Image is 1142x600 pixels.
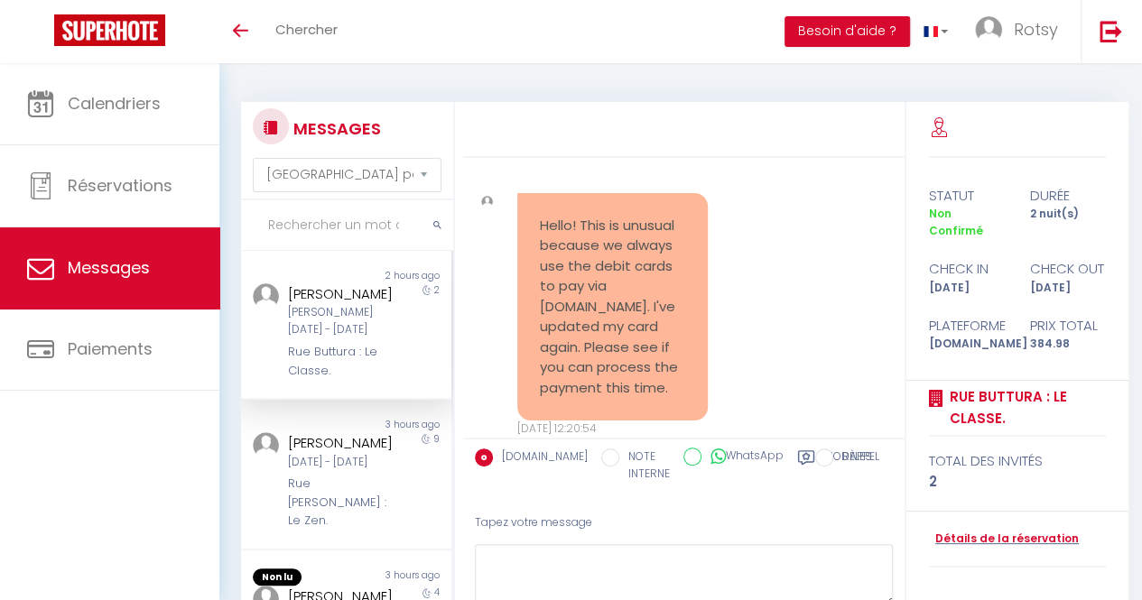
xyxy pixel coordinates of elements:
[493,448,588,468] label: [DOMAIN_NAME]
[833,448,879,468] label: RAPPEL
[917,280,1017,297] div: [DATE]
[288,283,399,305] div: [PERSON_NAME]
[253,283,279,309] img: ...
[1017,315,1118,337] div: Prix total
[917,258,1017,280] div: check in
[68,337,153,360] span: Paiements
[253,568,302,586] span: Non lu
[1100,20,1122,42] img: logout
[434,586,440,599] span: 4
[540,216,686,399] pre: Hello! This is unusual because we always use the debit cards to pay via [DOMAIN_NAME]. I've updat...
[1017,336,1118,353] div: 384.98
[1017,185,1118,207] div: durée
[68,256,150,279] span: Messages
[346,568,450,586] div: 3 hours ago
[288,454,399,471] div: [DATE] - [DATE]
[346,269,450,283] div: 2 hours ago
[481,196,493,208] img: ...
[275,20,338,39] span: Chercher
[619,448,670,483] label: NOTE INTERNE
[253,432,279,458] img: ...
[433,432,440,446] span: 9
[289,108,381,149] h3: MESSAGES
[241,200,453,251] input: Rechercher un mot clé
[288,343,399,380] div: Rue Buttura : Le Classe.
[917,185,1017,207] div: statut
[917,336,1017,353] div: [DOMAIN_NAME]
[1014,18,1058,41] span: Rotsy
[288,304,399,338] div: [PERSON_NAME][DATE] - [DATE]
[288,432,399,454] div: [PERSON_NAME]
[346,418,450,432] div: 3 hours ago
[288,475,399,530] div: Rue [PERSON_NAME] : Le Zen.
[54,14,165,46] img: Super Booking
[434,283,440,297] span: 2
[68,174,172,197] span: Réservations
[929,531,1079,548] a: Détails de la réservation
[1017,258,1118,280] div: check out
[785,16,910,47] button: Besoin d'aide ?
[1017,206,1118,240] div: 2 nuit(s)
[975,16,1002,43] img: ...
[14,7,69,61] button: Ouvrir le widget de chat LiveChat
[475,501,893,545] div: Tapez votre message
[929,206,983,238] span: Non Confirmé
[943,386,1107,429] a: Rue Buttura : Le Classe.
[517,420,709,438] div: [DATE] 12:20:54
[917,315,1017,337] div: Plateforme
[929,450,1107,472] div: total des invités
[68,92,161,115] span: Calendriers
[701,448,784,467] label: WhatsApp
[929,471,1107,493] div: 2
[1017,280,1118,297] div: [DATE]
